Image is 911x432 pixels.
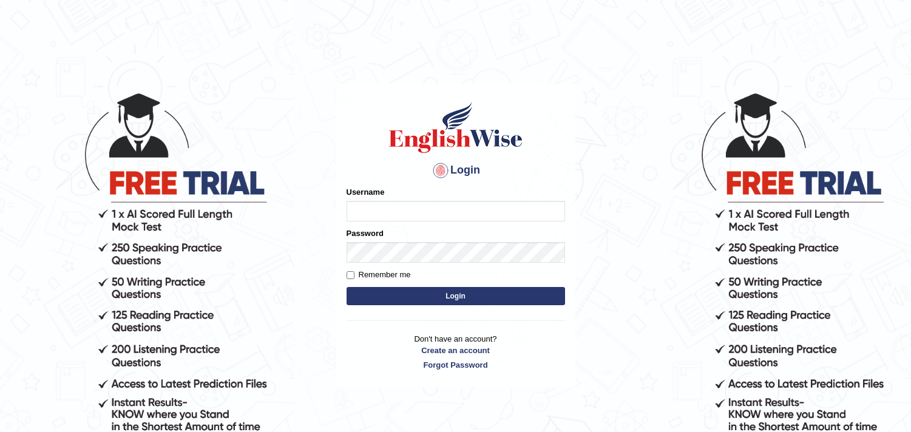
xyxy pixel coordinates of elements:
h4: Login [347,161,565,180]
label: Password [347,228,384,239]
a: Create an account [347,345,565,356]
input: Remember me [347,271,354,279]
label: Username [347,186,385,198]
a: Forgot Password [347,359,565,371]
p: Don't have an account? [347,333,565,371]
img: Logo of English Wise sign in for intelligent practice with AI [387,100,525,155]
button: Login [347,287,565,305]
label: Remember me [347,269,411,281]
